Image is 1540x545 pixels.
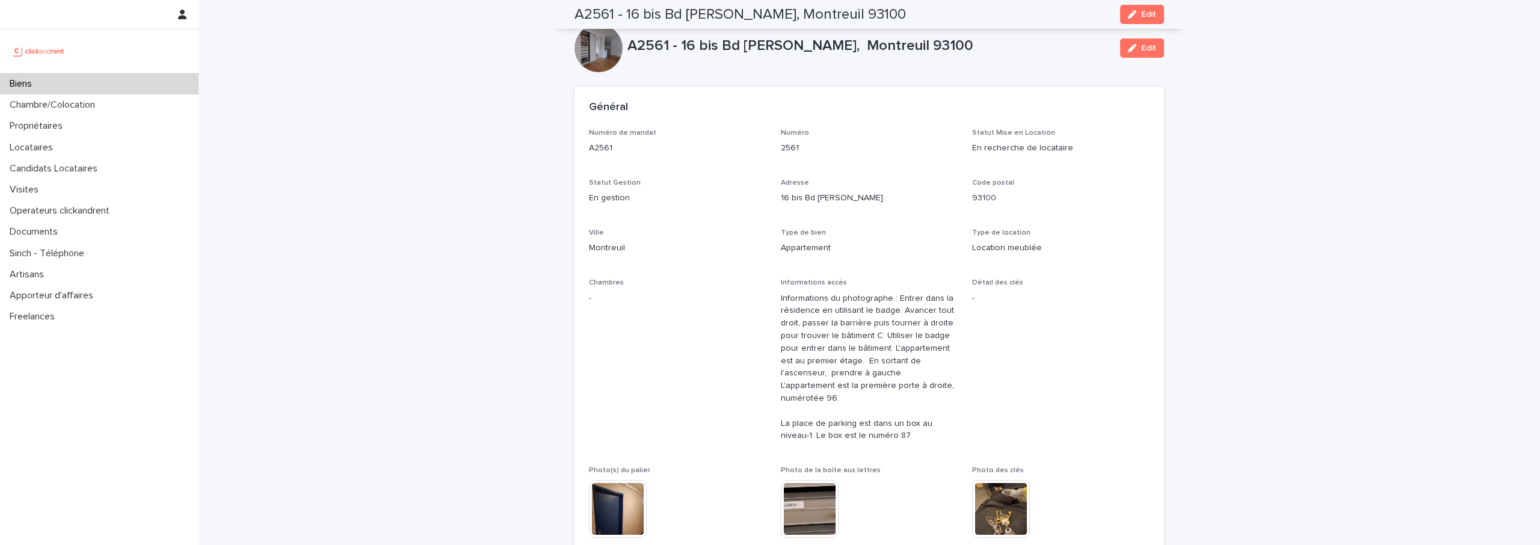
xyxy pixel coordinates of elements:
[589,467,650,474] span: Photo(s) du palier
[5,163,107,174] p: Candidats Locataires
[972,292,1150,305] p: -
[781,179,809,186] span: Adresse
[972,129,1055,137] span: Statut Mise en Location
[1120,38,1164,58] button: Edit
[972,467,1024,474] span: Photo des clés
[10,39,68,63] img: UCB0brd3T0yccxBKYDjQ
[781,192,958,205] p: 16 bis Bd [PERSON_NAME]
[781,242,958,254] p: Appartement
[589,179,641,186] span: Statut Gestion
[5,248,94,259] p: Sinch - Téléphone
[574,6,906,23] h2: A2561 - 16 bis Bd [PERSON_NAME], Montreuil 93100
[5,142,63,153] p: Locataires
[1141,10,1156,19] span: Edit
[781,279,847,286] span: Informations accès
[1120,5,1164,24] button: Edit
[5,99,105,111] p: Chambre/Colocation
[972,242,1150,254] p: Location meublée
[781,229,826,236] span: Type de bien
[589,192,766,205] p: En gestion
[589,142,766,155] p: A2561
[5,120,72,132] p: Propriétaires
[781,292,958,443] p: Informations du photographe : Entrer dans la résidence en utilisant le badge. Avancer tout droit,...
[5,78,42,90] p: Biens
[972,179,1014,186] span: Code postal
[972,279,1023,286] span: Détail des clés
[1141,44,1156,52] span: Edit
[5,269,54,280] p: Artisans
[5,311,64,322] p: Freelances
[5,226,67,238] p: Documents
[781,142,958,155] p: 2561
[5,205,119,217] p: Operateurs clickandrent
[972,192,1150,205] p: 93100
[589,229,604,236] span: Ville
[589,129,656,137] span: Numéro de mandat
[589,292,766,305] p: -
[627,37,1110,55] p: A2561 - 16 bis Bd [PERSON_NAME], Montreuil 93100
[972,229,1030,236] span: Type de location
[589,279,624,286] span: Chambres
[781,467,881,474] span: Photo de la boîte aux lettres
[5,184,48,196] p: Visites
[972,142,1150,155] p: En recherche de locataire
[589,101,628,114] h2: Général
[781,129,809,137] span: Numéro
[5,290,103,301] p: Apporteur d'affaires
[589,242,766,254] p: Montreuil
